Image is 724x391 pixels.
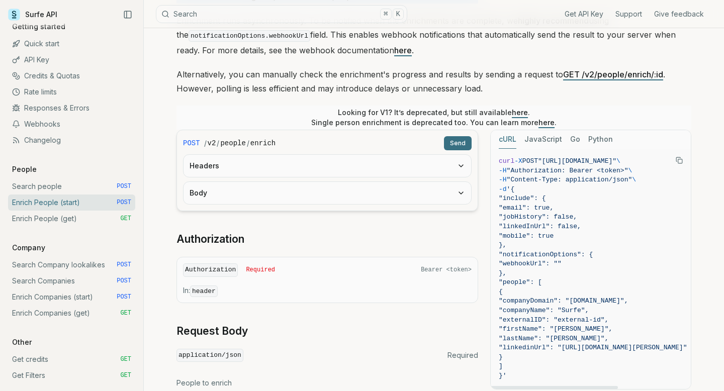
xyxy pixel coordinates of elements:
[538,157,616,165] span: "[URL][DOMAIN_NAME]"
[250,138,276,148] code: enrich
[8,257,135,273] a: Search Company lookalikes POST
[393,9,404,20] kbd: K
[8,305,135,321] a: Enrich Companies (get) GET
[615,9,642,19] a: Support
[8,367,135,383] a: Get Filters GET
[8,84,135,100] a: Rate limits
[8,52,135,68] a: API Key
[117,277,131,285] span: POST
[190,285,218,297] code: header
[499,297,628,305] span: "companyDomain": "[DOMAIN_NAME]",
[8,211,135,227] a: Enrich People (get) GET
[444,136,472,150] button: Send
[117,293,131,301] span: POST
[616,157,620,165] span: \
[183,263,238,277] code: Authorization
[247,138,249,148] span: /
[499,223,581,230] span: "linkedInUrl": false,
[8,164,41,174] p: People
[421,266,472,274] span: Bearer <token>
[117,182,131,190] span: POST
[120,215,131,223] span: GET
[499,325,612,333] span: "firstName": "[PERSON_NAME]",
[246,266,275,274] span: Required
[204,138,207,148] span: /
[8,36,135,52] a: Quick start
[8,7,57,22] a: Surfe API
[8,68,135,84] a: Credits & Quotas
[8,22,69,32] p: Getting started
[499,269,507,277] span: },
[8,132,135,148] a: Changelog
[499,130,516,149] button: cURL
[8,100,135,116] a: Responses & Errors
[499,185,507,193] span: -d
[499,241,507,249] span: },
[499,213,577,221] span: "jobHistory": false,
[499,251,593,258] span: "notificationOptions": {
[183,285,472,297] p: In:
[208,138,216,148] code: v2
[499,316,608,324] span: "externalID": "external-id",
[672,153,687,168] button: Copy Text
[628,167,632,174] span: \
[563,69,663,79] a: GET /v2/people/enrich/:id
[380,9,391,20] kbd: ⌘
[8,273,135,289] a: Search Companies POST
[189,30,310,42] code: notificationOptions.webhookUrl
[512,108,528,117] a: here
[8,289,135,305] a: Enrich Companies (start) POST
[499,288,503,296] span: {
[176,232,244,246] a: Authorization
[8,351,135,367] a: Get credits GET
[499,344,687,351] span: "linkedinUrl": "[URL][DOMAIN_NAME][PERSON_NAME]"
[184,155,471,177] button: Headers
[507,176,632,183] span: "Content-Type: application/json"
[176,378,478,388] p: People to enrich
[183,138,200,148] span: POST
[499,260,562,267] span: "webhookUrl": ""
[311,108,557,128] p: Looking for V1? It’s deprecated, but still available . Single person enrichment is deprecated too...
[507,185,515,193] span: '{
[394,45,412,55] a: here
[176,14,691,57] p: Enrichment runs asynchronously. To be notified when the enrichments are complete, we using the fi...
[499,167,507,174] span: -H
[499,372,507,379] span: }'
[499,232,554,240] span: "mobile": true
[8,194,135,211] a: Enrich People (start) POST
[120,309,131,317] span: GET
[499,194,546,202] span: "include": {
[117,261,131,269] span: POST
[176,349,243,362] code: application/json
[499,362,503,370] span: ]
[514,157,522,165] span: -X
[184,182,471,204] button: Body
[120,371,131,379] span: GET
[654,9,704,19] a: Give feedback
[499,335,608,342] span: "lastName": "[PERSON_NAME]",
[8,243,49,253] p: Company
[8,337,36,347] p: Other
[499,353,503,361] span: }
[120,355,131,363] span: GET
[522,157,538,165] span: POST
[156,5,407,23] button: Search⌘K
[499,278,542,286] span: "people": [
[220,138,245,148] code: people
[588,130,613,149] button: Python
[499,307,589,314] span: "companyName": "Surfe",
[499,157,514,165] span: curl
[176,67,691,95] p: Alternatively, you can manually check the enrichment's progress and results by sending a request ...
[524,130,562,149] button: JavaScript
[120,7,135,22] button: Collapse Sidebar
[8,178,135,194] a: Search people POST
[447,350,478,360] span: Required
[538,118,555,127] a: here
[632,176,636,183] span: \
[176,324,248,338] a: Request Body
[217,138,219,148] span: /
[565,9,603,19] a: Get API Key
[499,176,507,183] span: -H
[8,116,135,132] a: Webhooks
[117,199,131,207] span: POST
